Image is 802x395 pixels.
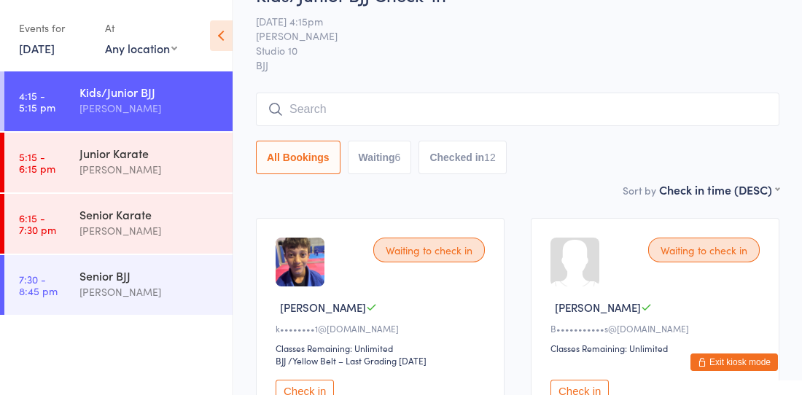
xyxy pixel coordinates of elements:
div: Any location [105,40,177,56]
span: [PERSON_NAME] [280,300,366,315]
div: Events for [19,16,90,40]
div: Waiting to check in [648,238,760,262]
div: Senior Karate [79,206,220,222]
div: [PERSON_NAME] [79,161,220,178]
div: [PERSON_NAME] [79,283,220,300]
span: [PERSON_NAME] [256,28,757,43]
div: k••••••••1@[DOMAIN_NAME] [276,322,489,335]
a: 7:30 -8:45 pmSenior BJJ[PERSON_NAME] [4,255,233,315]
div: Kids/Junior BJJ [79,84,220,100]
label: Sort by [623,183,656,197]
time: 6:15 - 7:30 pm [19,212,56,235]
span: [PERSON_NAME] [555,300,641,315]
a: 4:15 -5:15 pmKids/Junior BJJ[PERSON_NAME] [4,71,233,131]
div: [PERSON_NAME] [79,222,220,239]
button: Exit kiosk mode [690,353,778,371]
span: BJJ [256,58,779,72]
time: 5:15 - 6:15 pm [19,151,55,174]
button: All Bookings [256,141,340,174]
div: Waiting to check in [373,238,485,262]
div: Senior BJJ [79,267,220,283]
span: Studio 10 [256,43,757,58]
span: / Yellow Belt – Last Grading [DATE] [288,354,427,367]
div: Classes Remaining: Unlimited [276,342,489,354]
time: 4:15 - 5:15 pm [19,90,55,113]
div: BJJ [276,354,286,367]
button: Waiting6 [348,141,412,174]
div: Check in time (DESC) [659,181,779,197]
span: [DATE] 4:15pm [256,14,757,28]
img: image1753770519.png [276,238,324,286]
a: 6:15 -7:30 pmSenior Karate[PERSON_NAME] [4,194,233,254]
div: Classes Remaining: Unlimited [550,342,764,354]
div: [PERSON_NAME] [79,100,220,117]
a: [DATE] [19,40,55,56]
time: 7:30 - 8:45 pm [19,273,58,297]
a: 5:15 -6:15 pmJunior Karate[PERSON_NAME] [4,133,233,192]
button: Checked in12 [418,141,506,174]
input: Search [256,93,779,126]
div: 12 [484,152,496,163]
div: At [105,16,177,40]
div: B•••••••••••s@[DOMAIN_NAME] [550,322,764,335]
div: Junior Karate [79,145,220,161]
div: 6 [395,152,401,163]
